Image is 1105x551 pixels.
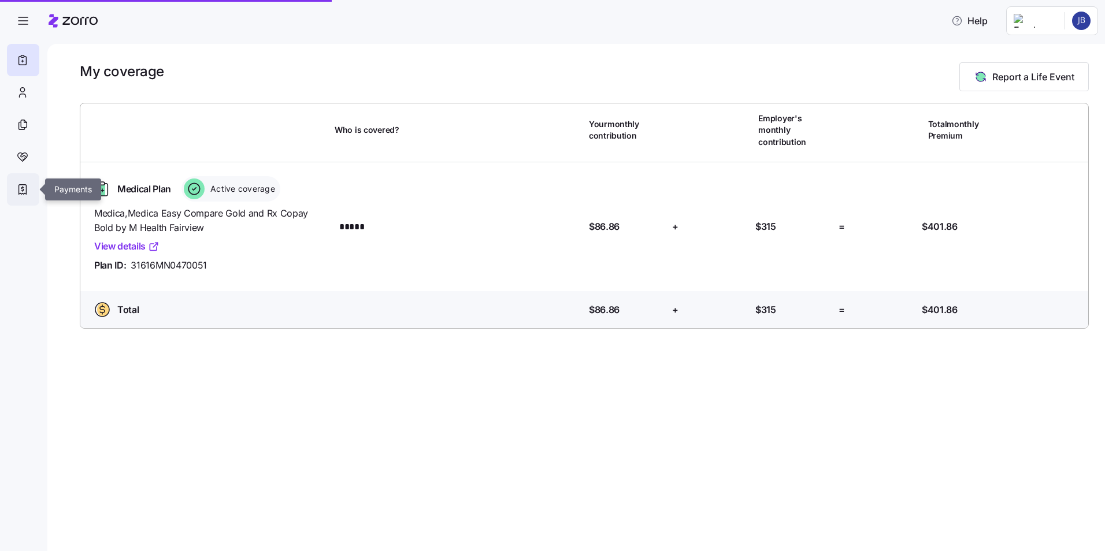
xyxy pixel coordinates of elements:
[951,14,988,28] span: Help
[1014,14,1055,28] img: Employer logo
[922,219,958,234] span: $401.86
[589,118,665,142] span: Your monthly contribution
[1072,12,1091,30] img: 2ef70e21289aff63a3d4baa1df2dae51
[335,124,399,136] span: Who is covered?
[959,62,1089,91] button: Report a Life Event
[755,219,776,234] span: $315
[922,303,958,317] span: $401.86
[589,219,620,234] span: $86.86
[117,182,171,196] span: Medical Plan
[131,258,207,273] span: 31616MN0470051
[80,62,164,80] h1: My coverage
[94,206,325,235] span: Medica , Medica Easy Compare Gold and Rx Copay Bold by M Health Fairview
[755,303,776,317] span: $315
[94,239,160,254] a: View details
[672,303,678,317] span: +
[839,219,845,234] span: =
[942,9,997,32] button: Help
[839,303,845,317] span: =
[928,118,1004,142] span: Total monthly Premium
[758,113,834,148] span: Employer's monthly contribution
[207,183,275,195] span: Active coverage
[589,303,620,317] span: $86.86
[992,70,1074,84] span: Report a Life Event
[94,258,126,273] span: Plan ID:
[117,303,139,317] span: Total
[672,219,678,234] span: +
